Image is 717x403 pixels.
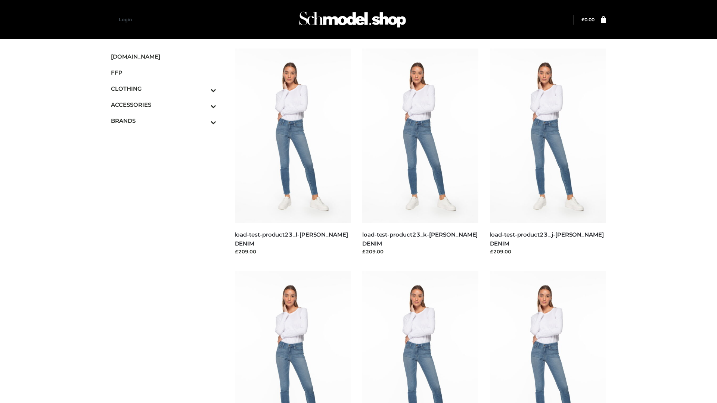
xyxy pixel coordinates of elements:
span: [DOMAIN_NAME] [111,52,216,61]
bdi: 0.00 [581,17,595,22]
a: ACCESSORIESToggle Submenu [111,97,216,113]
a: load-test-product23_j-[PERSON_NAME] DENIM [490,231,604,247]
span: FFP [111,68,216,77]
a: load-test-product23_l-[PERSON_NAME] DENIM [235,231,348,247]
div: £209.00 [490,248,606,255]
button: Toggle Submenu [190,97,216,113]
button: Toggle Submenu [190,81,216,97]
a: load-test-product23_k-[PERSON_NAME] DENIM [362,231,478,247]
a: CLOTHINGToggle Submenu [111,81,216,97]
a: BRANDSToggle Submenu [111,113,216,129]
span: ACCESSORIES [111,100,216,109]
span: CLOTHING [111,84,216,93]
span: £ [581,17,584,22]
a: £0.00 [581,17,595,22]
a: Login [119,17,132,22]
a: [DOMAIN_NAME] [111,49,216,65]
div: £209.00 [362,248,479,255]
img: Schmodel Admin 964 [297,5,409,34]
div: £209.00 [235,248,351,255]
a: FFP [111,65,216,81]
button: Toggle Submenu [190,113,216,129]
span: BRANDS [111,116,216,125]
